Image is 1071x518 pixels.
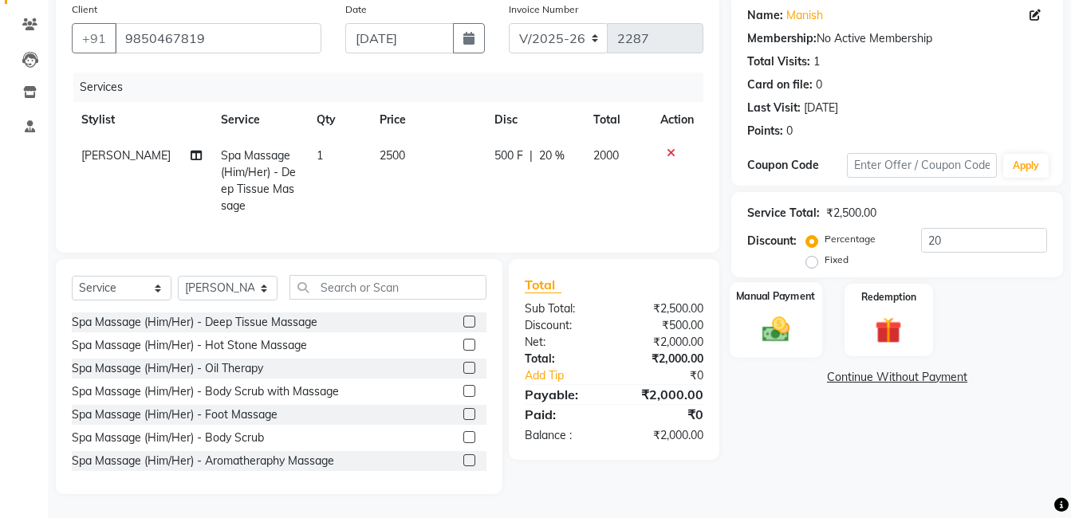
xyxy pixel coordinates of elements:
[747,157,847,174] div: Coupon Code
[221,148,296,213] span: Spa Massage (Him/Her) - Deep Tissue Massage
[289,275,486,300] input: Search or Scan
[813,53,820,70] div: 1
[847,153,997,178] input: Enter Offer / Coupon Code
[72,360,263,377] div: Spa Massage (Him/Her) - Oil Therapy
[861,290,916,304] label: Redemption
[115,23,321,53] input: Search by Name/Mobile/Email/Code
[747,7,783,24] div: Name:
[72,337,307,354] div: Spa Massage (Him/Her) - Hot Stone Massage
[494,147,523,164] span: 500 F
[786,123,793,139] div: 0
[614,351,715,367] div: ₹2,000.00
[826,205,876,222] div: ₹2,500.00
[317,148,323,163] span: 1
[513,405,614,424] div: Paid:
[736,288,816,304] label: Manual Payment
[614,385,715,404] div: ₹2,000.00
[747,77,813,93] div: Card on file:
[513,367,631,384] a: Add Tip
[747,53,810,70] div: Total Visits:
[539,147,565,164] span: 20 %
[747,233,797,249] div: Discount:
[72,383,339,400] div: Spa Massage (Him/Her) - Body Scrub with Massage
[804,100,838,116] div: [DATE]
[530,147,533,164] span: |
[1003,154,1049,178] button: Apply
[380,148,405,163] span: 2500
[747,205,820,222] div: Service Total:
[81,148,171,163] span: [PERSON_NAME]
[593,148,619,163] span: 2000
[513,300,614,317] div: Sub Total:
[513,334,614,351] div: Net:
[72,430,264,446] div: Spa Massage (Him/Her) - Body Scrub
[509,2,578,17] label: Invoice Number
[614,405,715,424] div: ₹0
[747,30,1047,47] div: No Active Membership
[72,453,334,469] div: Spa Massage (Him/Her) - Aromatheraphy Massage
[816,77,822,93] div: 0
[73,73,715,102] div: Services
[513,427,614,444] div: Balance :
[307,102,371,138] th: Qty
[72,314,317,331] div: Spa Massage (Him/Her) - Deep Tissue Massage
[72,2,97,17] label: Client
[72,406,278,423] div: Spa Massage (Him/Her) - Foot Massage
[786,7,823,24] a: Manish
[345,2,367,17] label: Date
[614,334,715,351] div: ₹2,000.00
[825,232,876,246] label: Percentage
[72,23,116,53] button: +91
[211,102,307,138] th: Service
[513,351,614,367] div: Total:
[584,102,651,138] th: Total
[747,123,783,139] div: Points:
[513,317,614,334] div: Discount:
[747,100,801,116] div: Last Visit:
[867,314,910,347] img: _gift.svg
[754,313,798,345] img: _cash.svg
[513,385,614,404] div: Payable:
[614,317,715,334] div: ₹500.00
[651,102,703,138] th: Action
[825,253,849,267] label: Fixed
[370,102,485,138] th: Price
[614,300,715,317] div: ₹2,500.00
[734,369,1060,386] a: Continue Without Payment
[72,102,211,138] th: Stylist
[631,367,715,384] div: ₹0
[525,277,561,293] span: Total
[747,30,817,47] div: Membership:
[614,427,715,444] div: ₹2,000.00
[485,102,584,138] th: Disc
